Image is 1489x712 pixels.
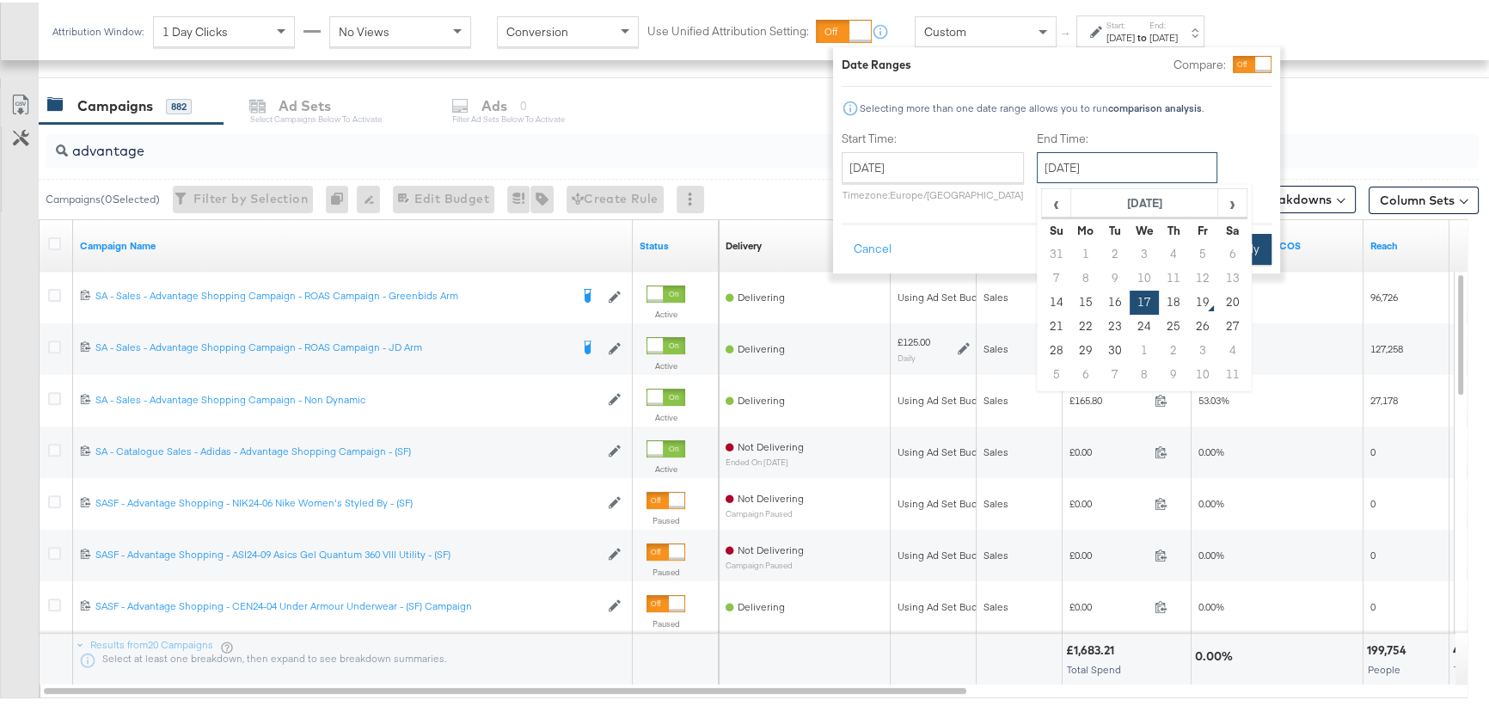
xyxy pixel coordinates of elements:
td: 3 [1188,336,1217,360]
span: Total Spend [1067,660,1121,673]
div: £1,683.21 [1066,640,1119,656]
span: Not Delivering [738,438,804,451]
a: SA - Sales - Advantage Shopping Campaign - ROAS Campaign - Greenbids Arm [95,286,569,304]
label: Compare: [1173,54,1226,71]
button: Cancel [842,231,904,262]
td: 9 [1100,264,1130,288]
td: 14 [1042,288,1071,312]
td: 16 [1100,288,1130,312]
label: Active [646,306,685,317]
div: Using Ad Set Budget [898,494,993,508]
td: 2 [1159,336,1188,360]
a: SASF - Advantage Shopping - CEN24-04 Under Armour Underwear - (SF) Campaign [95,597,599,611]
span: 0 [1370,546,1376,559]
th: Tu [1100,216,1130,240]
a: SA - Sales - Advantage Shopping Campaign - Non Dynamic [95,390,599,405]
a: Reflects the ability of your Ad Campaign to achieve delivery based on ad states, schedule and bud... [726,236,762,250]
td: 27 [1217,312,1247,336]
th: We [1130,216,1159,240]
td: 7 [1100,360,1130,384]
span: Delivering [738,288,785,301]
span: ↑ [1058,29,1075,35]
span: 0 [1370,598,1376,611]
div: Using Ad Set Budget [898,546,993,560]
td: 6 [1217,240,1247,264]
td: 4 [1159,240,1188,264]
td: 4 [1217,336,1247,360]
td: 26 [1188,312,1217,336]
td: 29 [1071,336,1100,360]
label: End Time: [1037,128,1224,144]
td: 20 [1217,288,1247,312]
span: › [1219,187,1246,213]
td: 10 [1130,264,1159,288]
span: Not Delivering [738,489,804,502]
label: Active [646,409,685,420]
span: 96,726 [1370,288,1398,301]
label: Start: [1106,17,1135,28]
span: Total [1454,660,1475,673]
span: Sales [983,391,1008,404]
sub: Campaign Paused [726,558,804,568]
div: Delivery [726,236,762,250]
span: £165.80 [1069,391,1148,404]
span: £0.00 [1069,443,1148,456]
th: Su [1042,216,1071,240]
td: 12 [1188,264,1217,288]
span: Delivering [738,340,785,353]
td: 11 [1217,360,1247,384]
td: 7 [1042,264,1071,288]
label: Active [646,358,685,369]
td: 22 [1071,312,1100,336]
span: 1 Day Clicks [162,21,228,37]
td: 6 [1071,360,1100,384]
th: Fr [1188,216,1217,240]
th: Th [1159,216,1188,240]
span: Sales [983,340,1008,353]
td: 5 [1042,360,1071,384]
td: 15 [1071,288,1100,312]
span: Not Delivering [738,541,804,554]
a: The number of people your ad was served to. [1370,236,1443,250]
div: Using Ad Set Budget [898,598,993,611]
div: Selecting more than one date range allows you to run . [859,100,1204,112]
label: Active [646,461,685,472]
div: 882 [166,96,192,112]
span: 0.00% [1198,494,1224,507]
td: 18 [1159,288,1188,312]
td: 1 [1071,240,1100,264]
span: 0.00% [1198,546,1224,559]
span: Delivering [738,391,785,404]
td: 8 [1130,360,1159,384]
div: SASF - Advantage Shopping - CEN24-04 Under Armour Underwear - (SF) Campaign [95,597,599,611]
a: SASF - Advantage Shopping - ASI24-09 Asics Gel Quantum 360 VIII Utility - (SF) [95,545,599,560]
a: Shows the current state of your Ad Campaign. [640,236,712,250]
a: SA - Catalogue Sales - Adidas - Advantage Shopping Campaign - (SF) [95,442,599,457]
th: Sa [1217,216,1247,240]
div: 199,754 [1367,640,1412,656]
th: [DATE] [1071,187,1218,216]
div: Campaigns [77,94,153,114]
div: 0 [326,183,357,211]
span: People [1368,660,1400,673]
td: 31 [1042,240,1071,264]
div: £125.00 [898,333,930,347]
p: Timezone: Europe/[GEOGRAPHIC_DATA] [842,186,1024,199]
th: Mo [1071,216,1100,240]
label: End: [1149,17,1178,28]
td: 21 [1042,312,1071,336]
div: Attribution Window: [52,23,144,35]
td: 5 [1188,240,1217,264]
span: Conversion [506,21,568,37]
label: Paused [646,513,685,524]
div: Using Ad Set Budget [898,288,993,302]
button: Column Sets [1369,184,1479,212]
div: 0.00% [1195,646,1238,662]
span: 53.03% [1198,391,1229,404]
div: SA - Sales - Advantage Shopping Campaign - Non Dynamic [95,390,599,404]
div: SA - Sales - Advantage Shopping Campaign - ROAS Campaign - Greenbids Arm [95,286,569,300]
span: £0.00 [1069,546,1148,559]
span: No Views [339,21,389,37]
td: 3 [1130,240,1159,264]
